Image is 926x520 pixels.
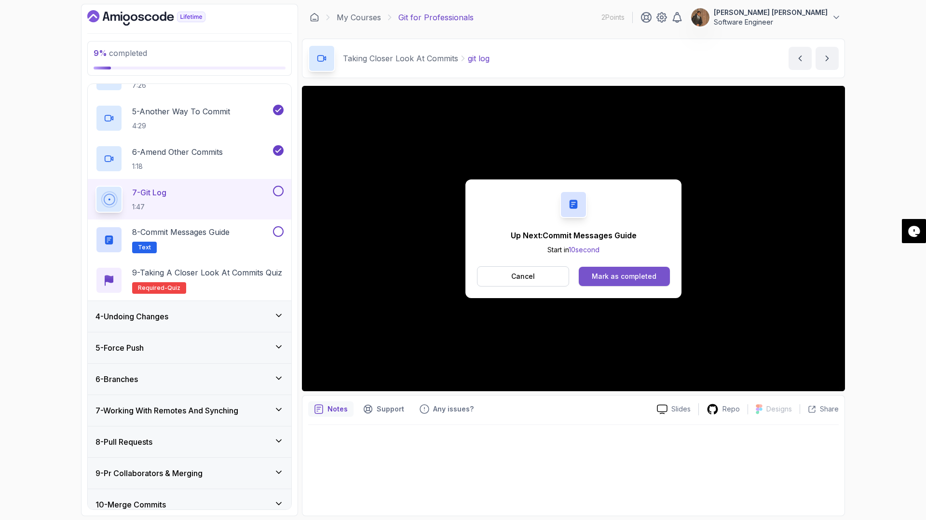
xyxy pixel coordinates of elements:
[95,499,166,510] h3: 10 - Merge Commits
[95,342,144,354] h3: 5 - Force Push
[132,106,230,117] p: 5 - Another Way To Commit
[511,230,637,241] p: Up Next: Commit Messages Guide
[95,145,284,172] button: 6-Amend Other Commits1:18
[310,13,319,22] a: Dashboard
[132,226,230,238] p: 8 - Commit Messages Guide
[95,226,284,253] button: 8-Commit Messages GuideText
[138,284,167,292] span: Required-
[132,267,282,278] p: 9 - Taking a Closer Look at Commits Quiz
[132,162,223,171] p: 1:18
[302,86,845,391] iframe: 7 - git log
[94,48,107,58] span: 9 %
[816,47,839,70] button: next content
[94,48,147,58] span: completed
[88,458,291,489] button: 9-Pr Collaborators & Merging
[569,246,599,254] span: 10 second
[132,146,223,158] p: 6 - Amend Other Commits
[377,404,404,414] p: Support
[691,8,841,27] button: user profile image[PERSON_NAME] [PERSON_NAME]Software Engineer
[691,8,709,27] img: user profile image
[95,267,284,294] button: 9-Taking a Closer Look at Commits QuizRequired-quiz
[95,105,284,132] button: 5-Another Way To Commit4:29
[671,404,691,414] p: Slides
[511,272,535,281] p: Cancel
[95,436,152,448] h3: 8 - Pull Requests
[132,202,166,212] p: 1:47
[722,404,740,414] p: Repo
[468,53,490,64] p: git log
[820,404,839,414] p: Share
[800,404,839,414] button: Share
[87,10,228,26] a: Dashboard
[766,404,792,414] p: Designs
[88,426,291,457] button: 8-Pull Requests
[357,401,410,417] button: Support button
[601,13,625,22] p: 2 Points
[88,489,291,520] button: 10-Merge Commits
[88,395,291,426] button: 7-Working With Remotes And Synching
[649,404,698,414] a: Slides
[88,301,291,332] button: 4-Undoing Changes
[95,311,168,322] h3: 4 - Undoing Changes
[579,267,670,286] button: Mark as completed
[327,404,348,414] p: Notes
[511,245,637,255] p: Start in
[308,401,354,417] button: notes button
[433,404,474,414] p: Any issues?
[714,17,828,27] p: Software Engineer
[714,8,828,17] p: [PERSON_NAME] [PERSON_NAME]
[167,284,180,292] span: quiz
[132,81,211,90] p: 7:26
[337,12,381,23] a: My Courses
[95,405,238,416] h3: 7 - Working With Remotes And Synching
[95,186,284,213] button: 7-git log1:47
[95,373,138,385] h3: 6 - Branches
[132,187,166,198] p: 7 - git log
[414,401,479,417] button: Feedback button
[398,12,474,23] p: Git for Professionals
[592,272,656,281] div: Mark as completed
[138,244,151,251] span: Text
[88,364,291,395] button: 6-Branches
[789,47,812,70] button: previous content
[132,121,230,131] p: 4:29
[699,403,748,415] a: Repo
[477,266,569,287] button: Cancel
[95,467,203,479] h3: 9 - Pr Collaborators & Merging
[88,332,291,363] button: 5-Force Push
[343,53,458,64] p: Taking Closer Look At Commits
